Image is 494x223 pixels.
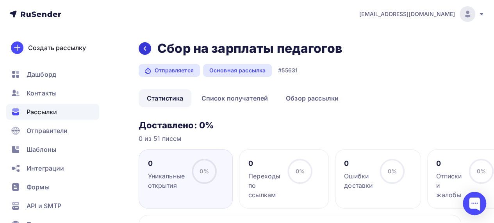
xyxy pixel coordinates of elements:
div: Уникальные открытия [148,171,185,190]
div: #55631 [278,67,298,74]
a: Статистика [139,89,191,107]
span: [EMAIL_ADDRESS][DOMAIN_NAME] [359,10,455,18]
span: Дашборд [27,70,56,79]
span: API и SMTP [27,201,61,210]
div: Переходы по ссылкам [248,171,280,200]
a: Шаблоны [6,142,99,157]
div: 0 [436,159,462,168]
span: 0% [477,168,486,174]
div: 0 [248,159,280,168]
a: Отправители [6,123,99,138]
div: Создать рассылку [28,43,86,52]
span: 0% [200,168,209,174]
a: Формы [6,179,99,195]
a: Рассылки [6,104,99,120]
h2: Сбор на зарплаты педагогов [157,41,342,56]
span: Отправители [27,126,68,135]
span: Рассылки [27,107,57,117]
span: 0% [388,168,397,174]
div: Ошибки доставки [344,171,373,190]
a: Список получателей [193,89,276,107]
h3: Доставлено: 0% [139,120,461,131]
div: Основная рассылка [203,64,272,77]
a: Дашборд [6,67,99,82]
div: 0 [148,159,185,168]
span: Интеграции [27,164,64,173]
div: 0 из 51 писем [139,134,461,143]
span: Контакты [27,88,57,98]
div: Отписки и жалобы [436,171,462,200]
div: 0 [344,159,373,168]
span: Формы [27,182,50,192]
span: Шаблоны [27,145,56,154]
div: Отправляется [139,64,200,77]
a: [EMAIL_ADDRESS][DOMAIN_NAME] [359,6,485,22]
a: Контакты [6,85,99,101]
span: 0% [295,168,304,174]
a: Обзор рассылки [278,89,347,107]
